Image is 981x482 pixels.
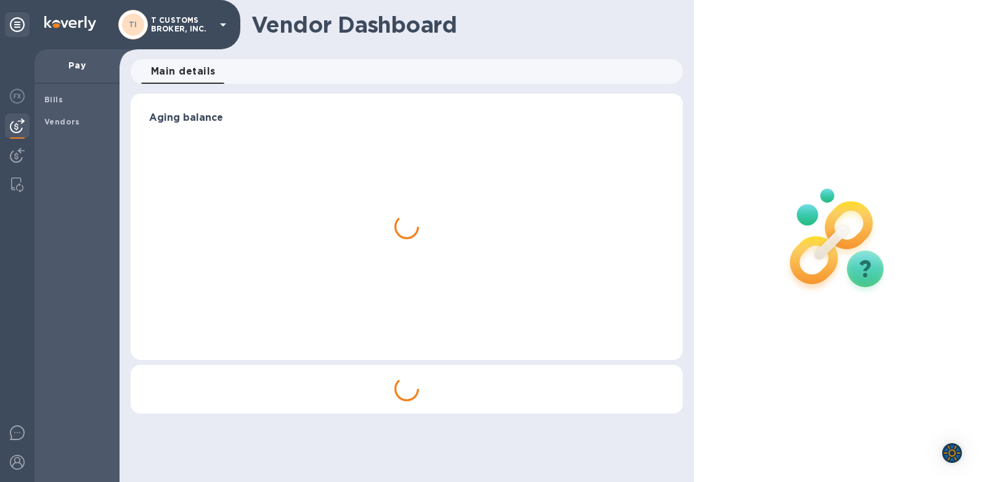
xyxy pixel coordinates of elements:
b: Vendors [44,117,80,126]
b: TI [129,20,137,29]
b: Bills [44,95,63,104]
h3: Aging balance [149,112,664,124]
span: Main details [151,63,216,80]
div: Unpin categories [5,12,30,37]
p: T CUSTOMS BROKER, INC. [151,16,213,33]
p: Pay [44,59,110,71]
img: Logo [44,16,96,31]
h1: Vendor Dashboard [251,12,674,38]
img: Foreign exchange [10,89,25,104]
